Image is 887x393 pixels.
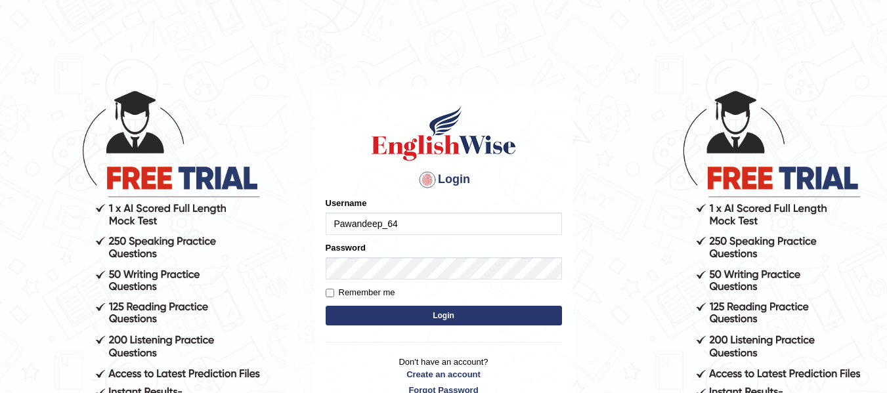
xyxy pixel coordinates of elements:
[326,241,366,254] label: Password
[326,197,367,209] label: Username
[326,286,395,299] label: Remember me
[326,289,334,297] input: Remember me
[326,169,562,190] h4: Login
[369,104,519,163] img: Logo of English Wise sign in for intelligent practice with AI
[326,306,562,325] button: Login
[326,368,562,381] a: Create an account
